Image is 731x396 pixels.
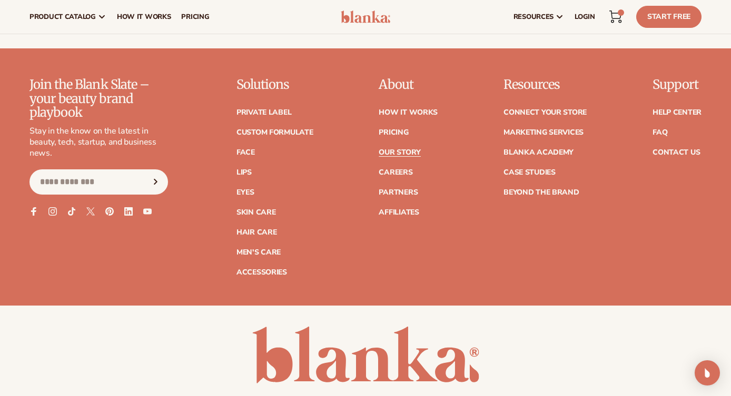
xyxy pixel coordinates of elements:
[503,189,579,196] a: Beyond the brand
[29,13,96,21] span: product catalog
[503,129,584,136] a: Marketing services
[236,169,252,176] a: Lips
[236,249,281,256] a: Men's Care
[503,149,574,156] a: Blanka Academy
[236,78,313,92] p: Solutions
[236,189,254,196] a: Eyes
[503,78,587,92] p: Resources
[636,6,702,28] a: Start Free
[653,109,702,116] a: Help Center
[236,149,255,156] a: Face
[236,229,276,236] a: Hair Care
[575,13,595,21] span: LOGIN
[144,169,167,195] button: Subscribe
[236,129,313,136] a: Custom formulate
[29,78,168,119] p: Join the Blank Slate – your beauty brand playbook
[181,13,209,21] span: pricing
[513,13,554,21] span: resources
[29,126,168,158] p: Stay in the know on the latest in beauty, tech, startup, and business news.
[653,129,667,136] a: FAQ
[379,129,408,136] a: Pricing
[379,169,412,176] a: Careers
[653,149,700,156] a: Contact Us
[503,109,587,116] a: Connect your store
[653,78,702,92] p: Support
[695,360,720,385] div: Open Intercom Messenger
[503,169,556,176] a: Case Studies
[236,109,291,116] a: Private label
[236,209,275,216] a: Skin Care
[379,78,438,92] p: About
[379,189,418,196] a: Partners
[379,209,419,216] a: Affiliates
[236,269,287,276] a: Accessories
[379,149,420,156] a: Our Story
[341,11,390,23] img: logo
[379,109,438,116] a: How It Works
[620,9,621,16] span: 1
[117,13,171,21] span: How It Works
